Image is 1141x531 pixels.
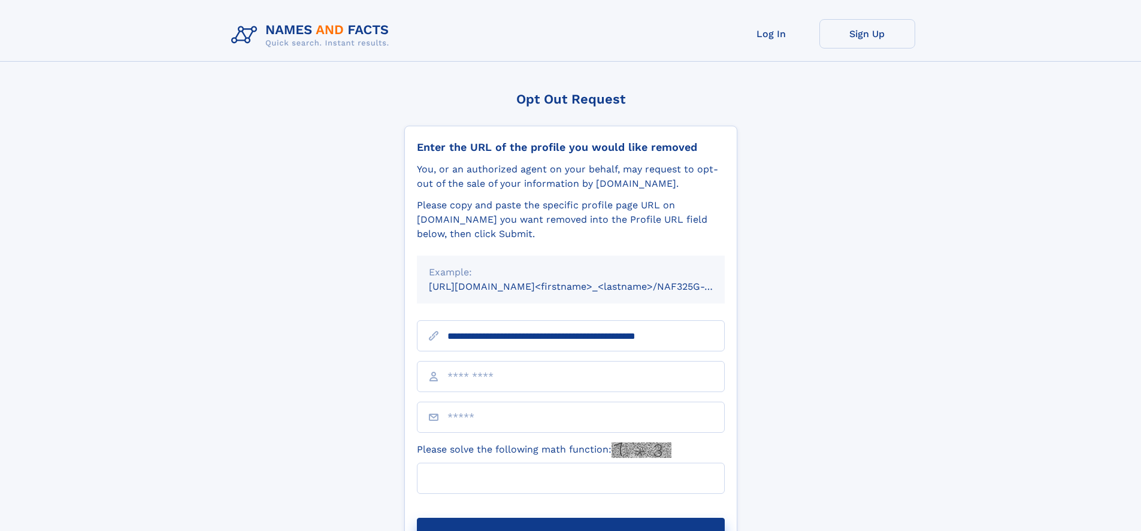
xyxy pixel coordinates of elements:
label: Please solve the following math function: [417,442,671,458]
div: Enter the URL of the profile you would like removed [417,141,725,154]
div: Opt Out Request [404,92,737,107]
img: Logo Names and Facts [226,19,399,51]
div: Please copy and paste the specific profile page URL on [DOMAIN_NAME] you want removed into the Pr... [417,198,725,241]
a: Sign Up [819,19,915,48]
div: You, or an authorized agent on your behalf, may request to opt-out of the sale of your informatio... [417,162,725,191]
small: [URL][DOMAIN_NAME]<firstname>_<lastname>/NAF325G-xxxxxxxx [429,281,747,292]
a: Log In [724,19,819,48]
div: Example: [429,265,713,280]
